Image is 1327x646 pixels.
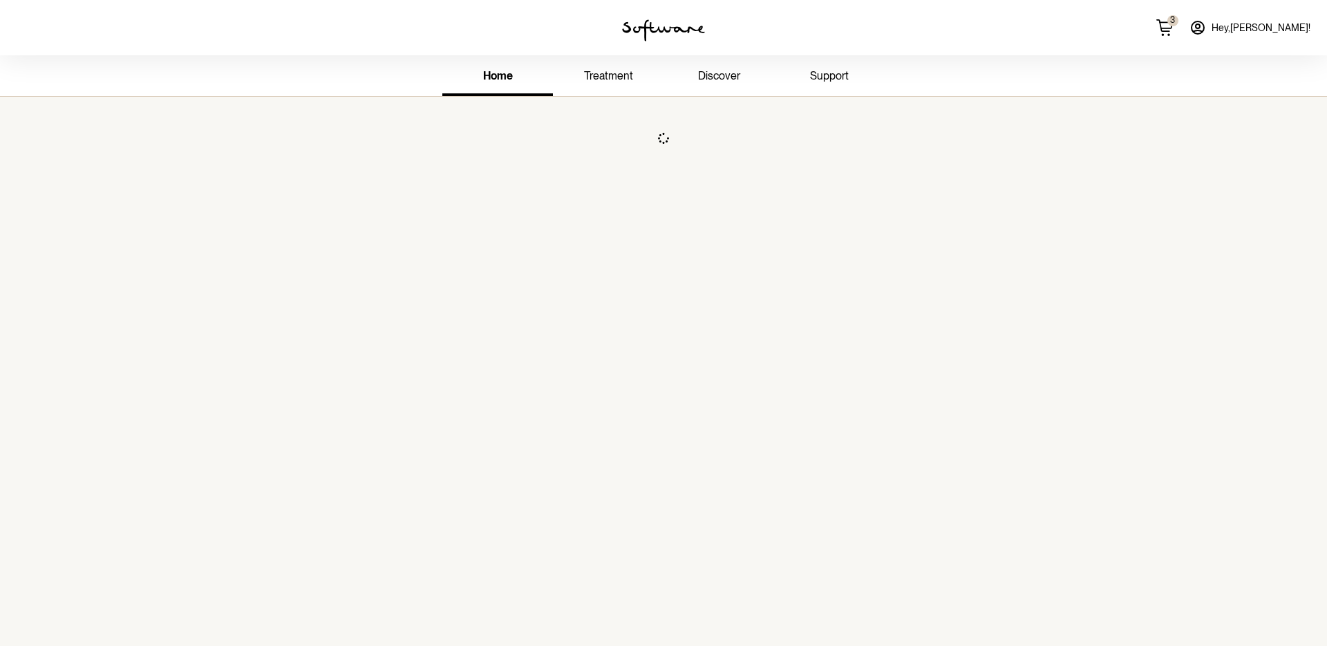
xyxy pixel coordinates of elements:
a: Hey,[PERSON_NAME]! [1181,11,1319,44]
span: Hey, [PERSON_NAME] ! [1212,22,1310,34]
span: support [810,69,849,82]
a: treatment [553,58,663,96]
span: home [483,69,513,82]
span: discover [698,69,740,82]
span: 3 [1167,15,1178,25]
a: discover [663,58,774,96]
span: treatment [584,69,633,82]
a: home [442,58,553,96]
a: support [774,58,885,96]
img: software logo [622,19,705,41]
